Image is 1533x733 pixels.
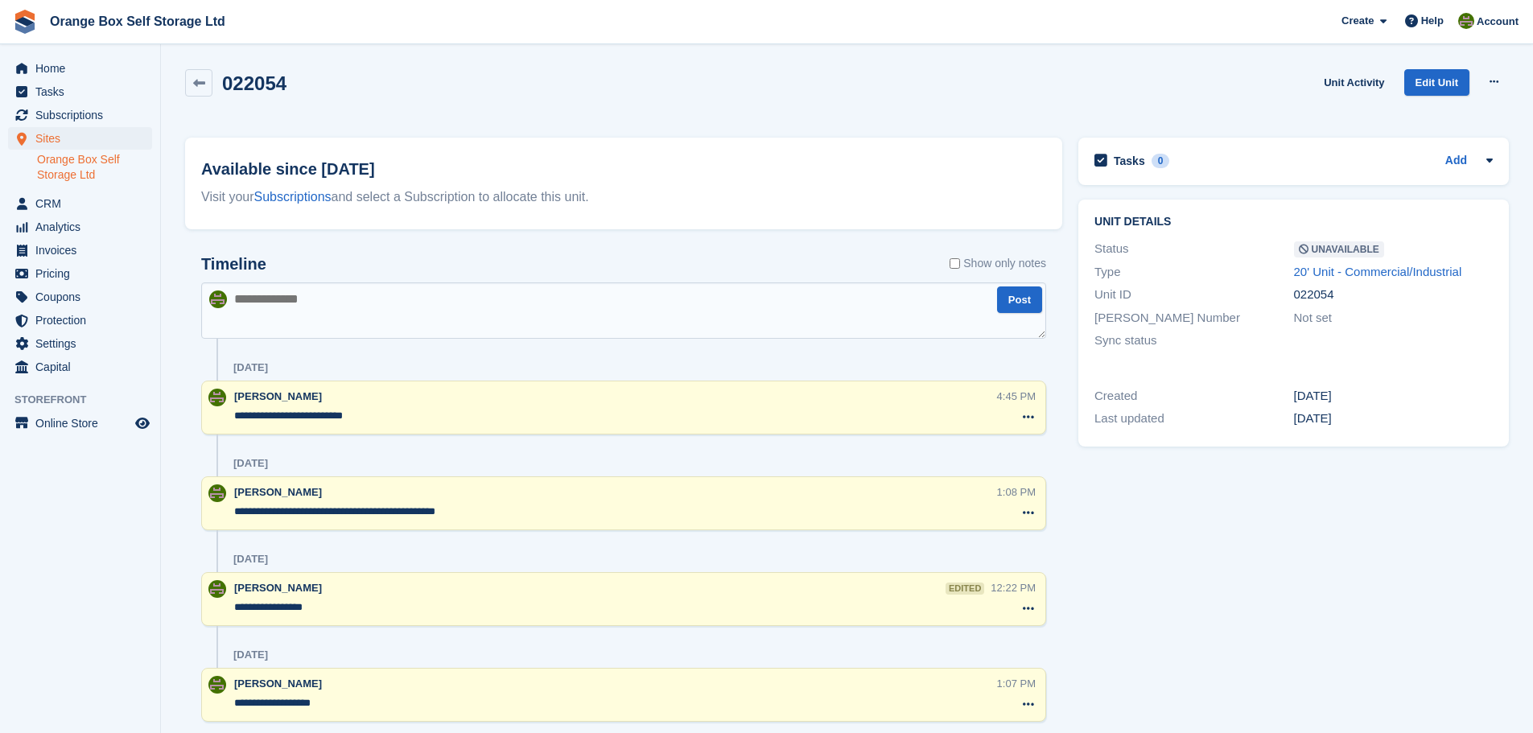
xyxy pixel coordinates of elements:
span: Create [1341,13,1374,29]
div: 022054 [1294,286,1493,304]
div: 4:45 PM [997,389,1036,404]
span: [PERSON_NAME] [234,486,322,498]
img: Pippa White [208,676,226,694]
h2: Available since [DATE] [201,157,1046,181]
a: menu [8,239,152,261]
button: Post [997,286,1042,313]
span: Protection [35,309,132,331]
span: Account [1477,14,1519,30]
span: Settings [35,332,132,355]
a: menu [8,216,152,238]
img: Pippa White [209,290,227,308]
a: menu [8,104,152,126]
span: [PERSON_NAME] [234,390,322,402]
div: [DATE] [233,361,268,374]
a: menu [8,127,152,150]
span: Unavailable [1294,241,1384,257]
a: menu [8,192,152,215]
a: Orange Box Self Storage Ltd [37,152,152,183]
div: [DATE] [1294,410,1493,428]
h2: Timeline [201,255,266,274]
div: [DATE] [1294,387,1493,406]
span: CRM [35,192,132,215]
h2: Tasks [1114,154,1145,168]
div: Last updated [1094,410,1293,428]
div: Visit your and select a Subscription to allocate this unit. [201,187,1046,207]
img: stora-icon-8386f47178a22dfd0bd8f6a31ec36ba5ce8667c1dd55bd0f319d3a0aa187defe.svg [13,10,37,34]
div: [PERSON_NAME] Number [1094,309,1293,327]
div: 0 [1152,154,1170,168]
label: Show only notes [950,255,1046,272]
div: [DATE] [233,553,268,566]
img: Pippa White [1458,13,1474,29]
input: Show only notes [950,255,960,272]
span: Capital [35,356,132,378]
div: Type [1094,263,1293,282]
div: 12:22 PM [991,580,1036,595]
a: Add [1445,152,1467,171]
a: Unit Activity [1317,69,1391,96]
div: Sync status [1094,331,1293,350]
span: Storefront [14,392,160,408]
a: 20' Unit - Commercial/Industrial [1294,265,1462,278]
div: 1:07 PM [997,676,1036,691]
div: Status [1094,240,1293,258]
a: menu [8,80,152,103]
a: menu [8,412,152,434]
a: menu [8,57,152,80]
img: Pippa White [208,580,226,598]
span: Analytics [35,216,132,238]
div: [DATE] [233,457,268,470]
img: Pippa White [208,484,226,502]
a: Subscriptions [254,190,332,204]
a: Orange Box Self Storage Ltd [43,8,232,35]
a: menu [8,309,152,331]
span: Coupons [35,286,132,308]
a: menu [8,262,152,285]
div: Not set [1294,309,1493,327]
span: Invoices [35,239,132,261]
span: Tasks [35,80,132,103]
a: menu [8,356,152,378]
a: menu [8,332,152,355]
h2: 022054 [222,72,286,94]
div: edited [946,583,984,595]
span: Help [1421,13,1444,29]
a: Preview store [133,414,152,433]
span: Sites [35,127,132,150]
span: Pricing [35,262,132,285]
span: [PERSON_NAME] [234,582,322,594]
a: menu [8,286,152,308]
img: Pippa White [208,389,226,406]
span: Subscriptions [35,104,132,126]
div: [DATE] [233,649,268,661]
div: Created [1094,387,1293,406]
div: Unit ID [1094,286,1293,304]
span: [PERSON_NAME] [234,677,322,690]
h2: Unit details [1094,216,1493,229]
a: Edit Unit [1404,69,1469,96]
span: Home [35,57,132,80]
span: Online Store [35,412,132,434]
div: 1:08 PM [997,484,1036,500]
